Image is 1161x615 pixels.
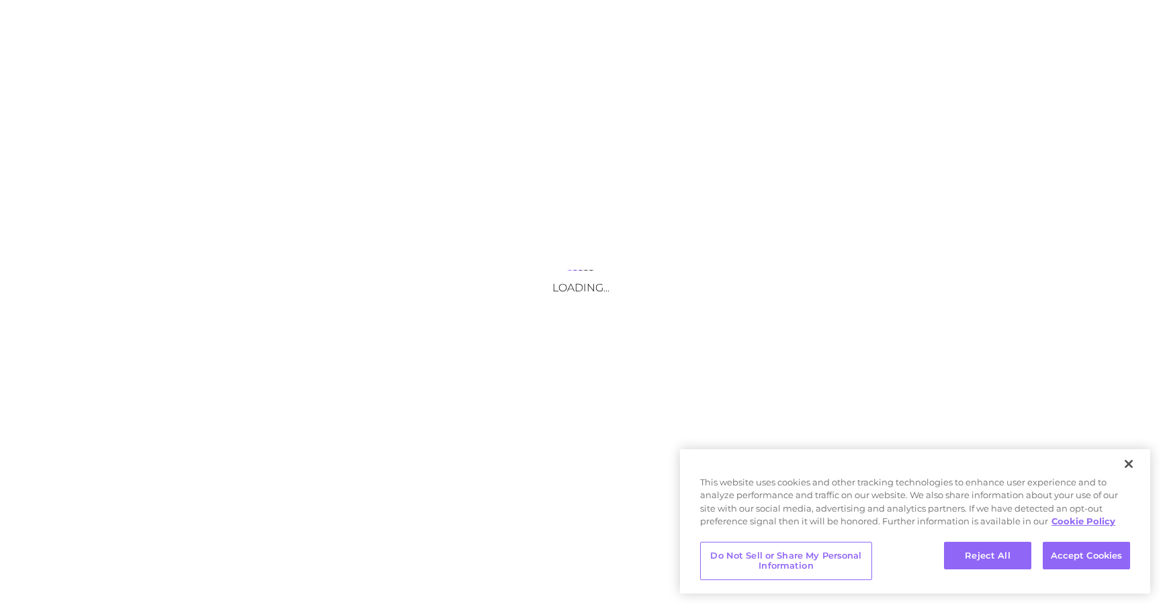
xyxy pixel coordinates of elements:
div: Cookie banner [680,449,1150,594]
button: Do Not Sell or Share My Personal Information, Opens the preference center dialog [700,542,872,580]
h3: Loading... [446,281,715,294]
button: Close [1114,449,1144,479]
div: This website uses cookies and other tracking technologies to enhance user experience and to analy... [680,476,1150,535]
a: More information about your privacy, opens in a new tab [1051,516,1115,526]
button: Accept Cookies [1043,542,1130,570]
button: Reject All [944,542,1031,570]
div: Privacy [680,449,1150,594]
